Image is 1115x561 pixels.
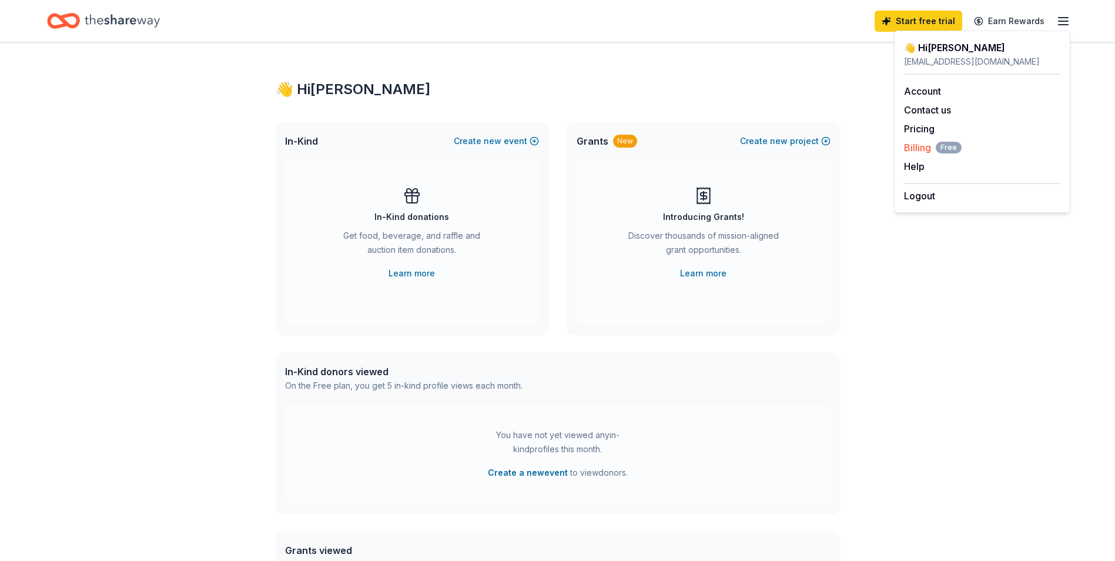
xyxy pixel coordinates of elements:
[285,134,318,148] span: In-Kind
[624,229,783,262] div: Discover thousands of mission-aligned grant opportunities.
[936,142,962,153] span: Free
[488,466,628,480] span: to view donors .
[967,11,1052,32] a: Earn Rewards
[875,11,962,32] a: Start free trial
[904,141,962,155] button: BillingFree
[904,123,935,135] a: Pricing
[904,141,962,155] span: Billing
[389,266,435,280] a: Learn more
[285,543,516,557] div: Grants viewed
[276,80,840,99] div: 👋 Hi [PERSON_NAME]
[488,466,568,480] button: Create a newevent
[740,134,831,148] button: Createnewproject
[484,134,501,148] span: new
[454,134,539,148] button: Createnewevent
[285,379,523,393] div: On the Free plan, you get 5 in-kind profile views each month.
[680,266,726,280] a: Learn more
[484,428,631,456] div: You have not yet viewed any in-kind profiles this month.
[904,41,1060,55] div: 👋 Hi [PERSON_NAME]
[374,210,449,224] div: In-Kind donations
[47,7,160,35] a: Home
[285,365,523,379] div: In-Kind donors viewed
[904,103,951,117] button: Contact us
[577,134,608,148] span: Grants
[770,134,788,148] span: new
[613,135,637,148] div: New
[904,159,925,173] button: Help
[904,85,941,97] a: Account
[904,55,1060,69] div: [EMAIL_ADDRESS][DOMAIN_NAME]
[663,210,744,224] div: Introducing Grants!
[332,229,492,262] div: Get food, beverage, and raffle and auction item donations.
[904,189,935,203] button: Logout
